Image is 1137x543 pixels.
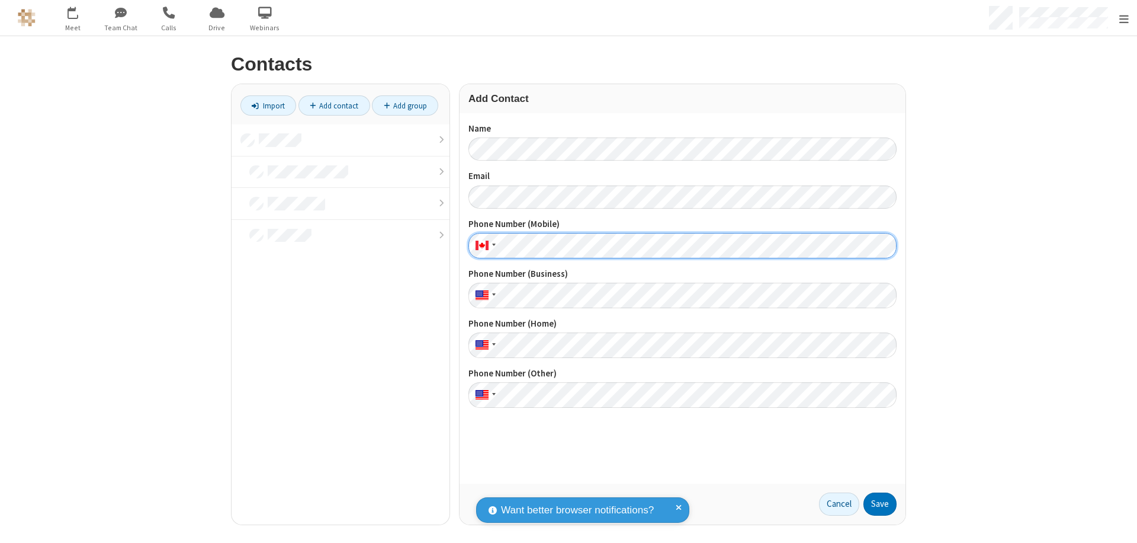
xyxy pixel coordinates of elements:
label: Phone Number (Mobile) [468,218,897,231]
h2: Contacts [231,54,906,75]
label: Email [468,170,897,183]
a: Cancel [819,493,859,516]
span: Webinars [243,23,287,33]
span: Calls [147,23,191,33]
h3: Add Contact [468,93,897,104]
img: QA Selenium DO NOT DELETE OR CHANGE [18,9,36,27]
label: Phone Number (Other) [468,367,897,381]
a: Add contact [298,95,370,116]
label: Phone Number (Business) [468,267,897,281]
span: Team Chat [99,23,143,33]
a: Import [240,95,296,116]
label: Name [468,122,897,136]
a: Add group [372,95,438,116]
div: United States: + 1 [468,382,499,408]
span: Meet [51,23,95,33]
div: United States: + 1 [468,333,499,358]
button: Save [863,493,897,516]
span: Drive [195,23,239,33]
span: Want better browser notifications? [501,503,654,518]
label: Phone Number (Home) [468,317,897,331]
div: Canada: + 1 [468,233,499,258]
div: United States: + 1 [468,283,499,308]
div: 4 [76,7,83,15]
